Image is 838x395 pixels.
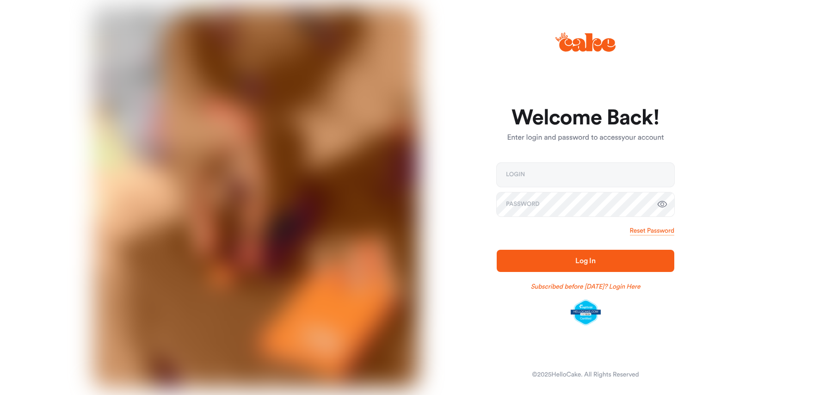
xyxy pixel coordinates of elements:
[497,132,674,143] p: Enter login and password to access your account
[630,226,674,235] a: Reset Password
[531,282,641,291] a: Subscribed before [DATE]? Login Here
[532,370,639,379] div: © 2025 HelloCake. All Rights Reserved
[497,107,674,129] h1: Welcome Back!
[497,250,674,272] button: Log In
[575,257,596,265] span: Log In
[571,300,601,326] img: legit-script-certified.png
